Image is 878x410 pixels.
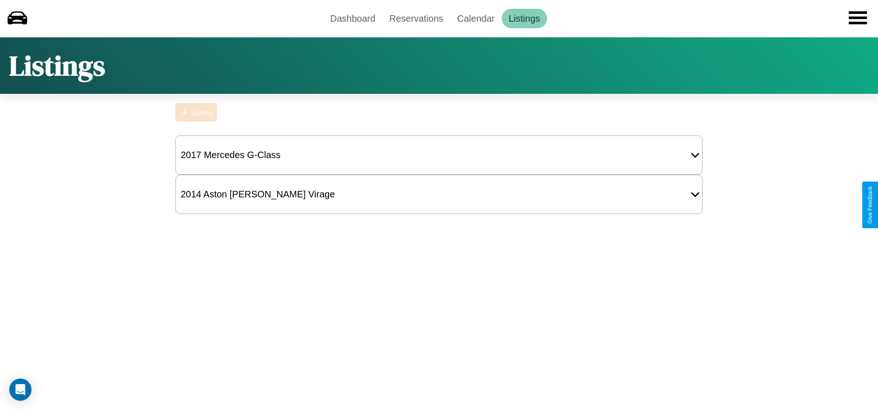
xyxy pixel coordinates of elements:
div: Listing [193,109,212,116]
a: Dashboard [323,9,382,28]
a: Listings [502,9,547,28]
button: Listing [175,103,217,122]
div: 2017 Mercedes G-Class [176,145,285,165]
a: Calendar [450,9,502,28]
a: Reservations [382,9,450,28]
div: Give Feedback [867,186,873,224]
div: Open Intercom Messenger [9,379,31,401]
h1: Listings [9,47,105,85]
div: 2014 Aston [PERSON_NAME] Virage [176,184,339,204]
